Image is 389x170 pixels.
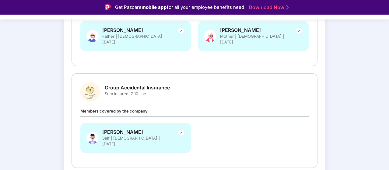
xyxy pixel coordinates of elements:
[102,135,169,147] span: Self | [DEMOGRAPHIC_DATA] | [DATE]
[80,82,100,102] img: svg+xml;base64,PHN2ZyBpZD0iR3JvdXBfQWNjaWRlbnRhbF9JbnN1cmFuY2UiIGRhdGEtbmFtZT0iR3JvdXAgQWNjaWRlbn...
[115,4,244,11] div: Get Pazcare for all your employee benefits need
[105,85,170,91] span: Group Accidental Insurance
[86,129,99,147] img: svg+xml;base64,PHN2ZyBpZD0iU3BvdXNlX01hbGUiIHhtbG5zPSJodHRwOi8vd3d3LnczLm9yZy8yMDAwL3N2ZyIgeG1sbn...
[220,33,287,45] span: Mother | [DEMOGRAPHIC_DATA] | [DATE]
[286,4,289,11] img: Stroke
[102,129,169,135] span: [PERSON_NAME]
[142,4,167,10] strong: mobile app
[102,27,169,33] span: [PERSON_NAME]
[102,33,169,45] span: Father | [DEMOGRAPHIC_DATA] | [DATE]
[295,27,303,34] img: svg+xml;base64,PHN2ZyBpZD0iVGljay0yNHgyNCIgeG1sbnM9Imh0dHA6Ly93d3cudzMub3JnLzIwMDAvc3ZnIiB3aWR0aD...
[177,27,185,34] img: svg+xml;base64,PHN2ZyBpZD0iVGljay0yNHgyNCIgeG1sbnM9Imh0dHA6Ly93d3cudzMub3JnLzIwMDAvc3ZnIiB3aWR0aD...
[86,27,99,45] img: svg+xml;base64,PHN2ZyBpZD0iRmF0aGVyX0dyZXkiIHhtbG5zPSJodHRwOi8vd3d3LnczLm9yZy8yMDAwL3N2ZyIgeG1sbn...
[249,4,287,11] a: Download Now
[220,27,287,33] span: [PERSON_NAME]
[204,27,216,45] img: svg+xml;base64,PHN2ZyB4bWxucz0iaHR0cDovL3d3dy53My5vcmcvMjAwMC9zdmciIHhtbG5zOnhsaW5rPSJodHRwOi8vd3...
[105,91,170,97] span: Sum Insured: ₹ 10 Lac
[177,129,185,136] img: svg+xml;base64,PHN2ZyBpZD0iVGljay0yNHgyNCIgeG1sbnM9Imh0dHA6Ly93d3cudzMub3JnLzIwMDAvc3ZnIiB3aWR0aD...
[105,4,111,10] img: Logo
[80,109,148,113] span: Members covered by the company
